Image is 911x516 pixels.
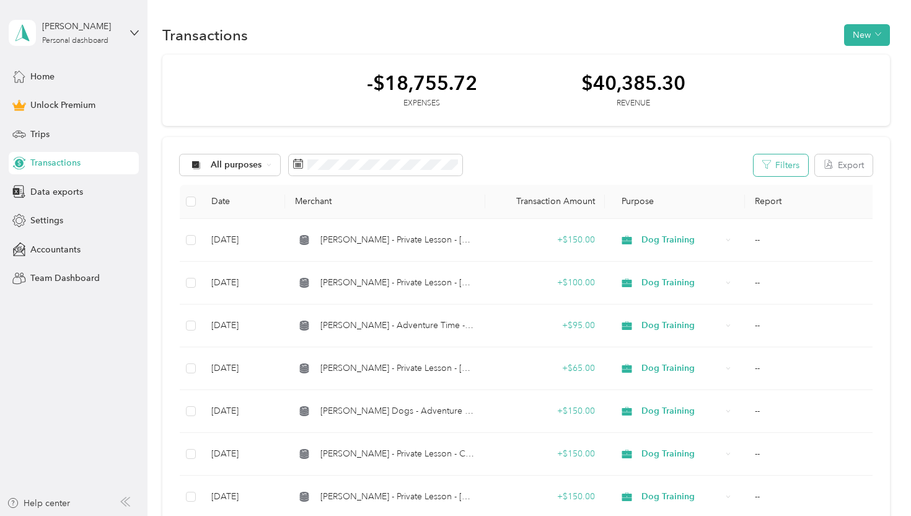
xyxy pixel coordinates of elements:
[641,276,721,290] span: Dog Training
[30,99,95,112] span: Unlock Premium
[320,362,475,375] span: [PERSON_NAME] - Private Lesson - [GEOGRAPHIC_DATA]
[745,219,878,262] td: --
[641,319,721,332] span: Dog Training
[7,497,70,510] button: Help center
[42,37,108,45] div: Personal dashboard
[495,233,596,247] div: + $150.00
[42,20,120,33] div: [PERSON_NAME]
[495,319,596,332] div: + $95.00
[641,362,721,375] span: Dog Training
[815,154,873,176] button: Export
[211,161,262,169] span: All purposes
[745,305,878,347] td: --
[30,128,50,141] span: Trips
[320,447,475,461] span: [PERSON_NAME] - Private Lesson - Check
[201,219,285,262] td: [DATE]
[201,390,285,433] td: [DATE]
[641,490,721,504] span: Dog Training
[285,185,485,219] th: Merchant
[641,447,721,461] span: Dog Training
[320,319,475,332] span: [PERSON_NAME] - Adventure Time - Venmo
[641,404,721,418] span: Dog Training
[30,70,55,83] span: Home
[495,362,596,375] div: + $65.00
[495,447,596,461] div: + $150.00
[844,24,890,46] button: New
[367,72,477,94] div: -$18,755.72
[30,185,83,198] span: Data exports
[615,196,654,207] span: Purpose
[641,233,721,247] span: Dog Training
[495,276,596,290] div: + $100.00
[485,185,605,219] th: Transaction Amount
[162,29,248,42] h1: Transactions
[201,262,285,305] td: [DATE]
[201,433,285,476] td: [DATE]
[581,72,685,94] div: $40,385.30
[30,214,63,227] span: Settings
[201,305,285,347] td: [DATE]
[745,433,878,476] td: --
[30,156,81,169] span: Transactions
[745,262,878,305] td: --
[201,185,285,219] th: Date
[367,98,477,109] div: Expenses
[745,390,878,433] td: --
[320,404,475,418] span: [PERSON_NAME] Dogs - Adventure Time - Venmo
[320,233,475,247] span: [PERSON_NAME] - Private Lesson - [GEOGRAPHIC_DATA]
[30,243,81,256] span: Accountants
[30,272,100,285] span: Team Dashboard
[201,347,285,390] td: [DATE]
[842,447,911,516] iframe: Everlance-gr Chat Button Frame
[745,347,878,390] td: --
[581,98,685,109] div: Revenue
[320,276,475,290] span: [PERSON_NAME] - Private Lesson - [GEOGRAPHIC_DATA]
[495,490,596,504] div: + $150.00
[320,490,475,504] span: [PERSON_NAME] - Private Lesson - [GEOGRAPHIC_DATA]
[745,185,878,219] th: Report
[754,154,808,176] button: Filters
[495,404,596,418] div: + $150.00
